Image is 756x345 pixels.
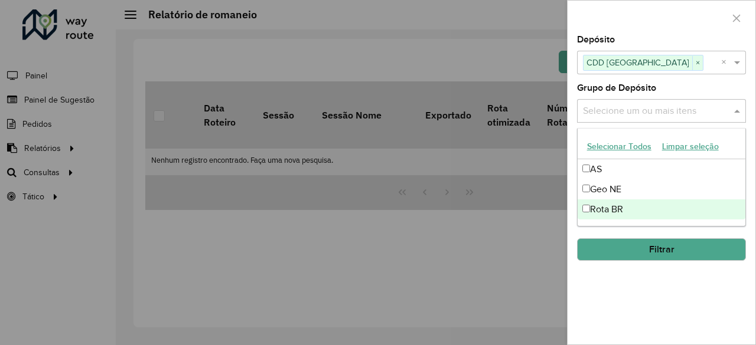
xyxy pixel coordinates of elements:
[692,56,703,70] span: ×
[584,55,692,70] span: CDD [GEOGRAPHIC_DATA]
[577,81,656,95] label: Grupo de Depósito
[578,159,746,179] div: AS
[577,32,615,47] label: Depósito
[578,179,746,199] div: Geo NE
[577,238,746,261] button: Filtrar
[657,137,724,156] button: Limpar seleção
[721,55,731,70] span: Clear all
[577,128,747,226] ng-dropdown-panel: Options list
[578,199,746,219] div: Rota BR
[582,137,657,156] button: Selecionar Todos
